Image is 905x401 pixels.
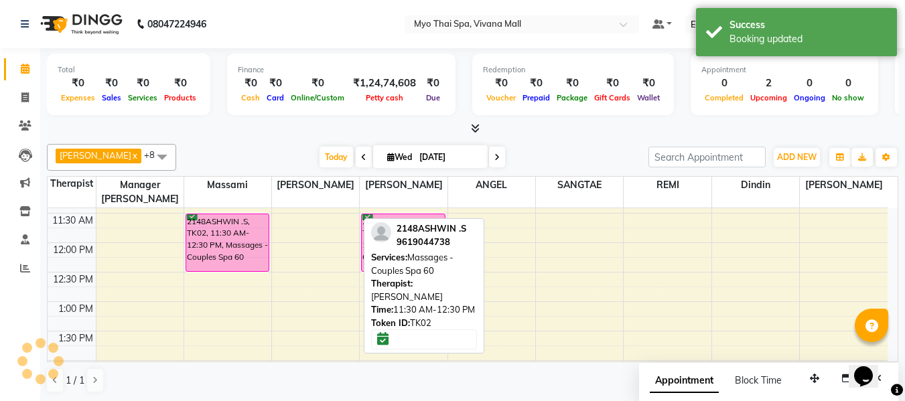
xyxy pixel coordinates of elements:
div: Total [58,64,200,76]
span: Prepaid [519,93,553,102]
span: Massami [184,177,271,193]
img: logo [34,5,126,43]
img: profile [371,222,391,242]
span: Wed [384,152,415,162]
span: Services: [371,252,407,262]
span: [PERSON_NAME] [272,177,359,193]
div: 0 [790,76,829,91]
div: 2148ASHWIN .S, TK02, 11:30 AM-12:30 PM, Massages - Couples Spa 60 [186,214,269,271]
div: 1:00 PM [56,302,96,316]
span: Appointment [650,369,719,393]
div: 2:00 PM [56,361,96,375]
div: 2148ASHWIN .S, TK02, 11:30 AM-12:30 PM, Massages - Couples Spa 60 [362,214,444,271]
div: Finance [238,64,445,76]
span: Therapist: [371,278,413,289]
span: Cash [238,93,263,102]
div: TK02 [371,317,477,330]
div: ₹0 [634,76,663,91]
input: Search Appointment [648,147,766,167]
div: 1:30 PM [56,331,96,345]
a: x [131,150,137,161]
iframe: chat widget [849,347,892,388]
span: 2148ASHWIN .S [397,223,466,234]
div: ₹0 [238,76,263,91]
div: ₹0 [553,76,591,91]
div: ₹0 [161,76,200,91]
span: Upcoming [747,93,790,102]
div: ₹0 [421,76,445,91]
span: Wallet [634,93,663,102]
div: ₹0 [125,76,161,91]
span: Online/Custom [287,93,348,102]
span: SANGTAE [536,177,623,193]
div: ₹1,24,74,608 [348,76,421,91]
span: Services [125,93,161,102]
b: 08047224946 [147,5,206,43]
span: Sales [98,93,125,102]
div: Success [729,18,887,32]
span: Expenses [58,93,98,102]
span: Dindin [712,177,799,193]
span: Ongoing [790,93,829,102]
div: ₹0 [519,76,553,91]
span: ANGEL [448,177,535,193]
span: Completed [701,93,747,102]
span: Package [553,93,591,102]
div: 12:30 PM [50,272,96,287]
div: Redemption [483,64,663,76]
span: Block Time [735,374,782,386]
span: [PERSON_NAME] [360,177,447,193]
span: REMI [624,177,711,193]
div: Booking updated [729,32,887,46]
div: Appointment [701,64,867,76]
div: ₹0 [58,76,98,91]
span: Today [320,147,353,167]
div: 0 [829,76,867,91]
div: ₹0 [591,76,634,91]
div: 0 [701,76,747,91]
span: Petty cash [362,93,407,102]
div: 2 [747,76,790,91]
div: Therapist [48,177,96,191]
span: [PERSON_NAME] [60,150,131,161]
span: Due [423,93,443,102]
span: Token ID: [371,317,410,328]
span: Time: [371,304,393,315]
div: 11:30 AM [50,214,96,228]
div: 9619044738 [397,236,466,249]
span: Products [161,93,200,102]
div: ₹0 [98,76,125,91]
span: 1 / 1 [66,374,84,388]
div: ₹0 [483,76,519,91]
span: [PERSON_NAME] [800,177,888,193]
span: Gift Cards [591,93,634,102]
span: Card [263,93,287,102]
div: 12:00 PM [50,243,96,257]
span: Massages - Couples Spa 60 [371,252,454,276]
button: ADD NEW [774,148,820,167]
span: +8 [144,149,165,160]
div: 11:30 AM-12:30 PM [371,303,477,317]
div: ₹0 [263,76,287,91]
input: 2025-09-03 [415,147,482,167]
span: Manager [PERSON_NAME] [96,177,184,208]
span: No show [829,93,867,102]
div: [PERSON_NAME] [371,277,477,303]
div: ₹0 [287,76,348,91]
span: ADD NEW [777,152,817,162]
span: Voucher [483,93,519,102]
